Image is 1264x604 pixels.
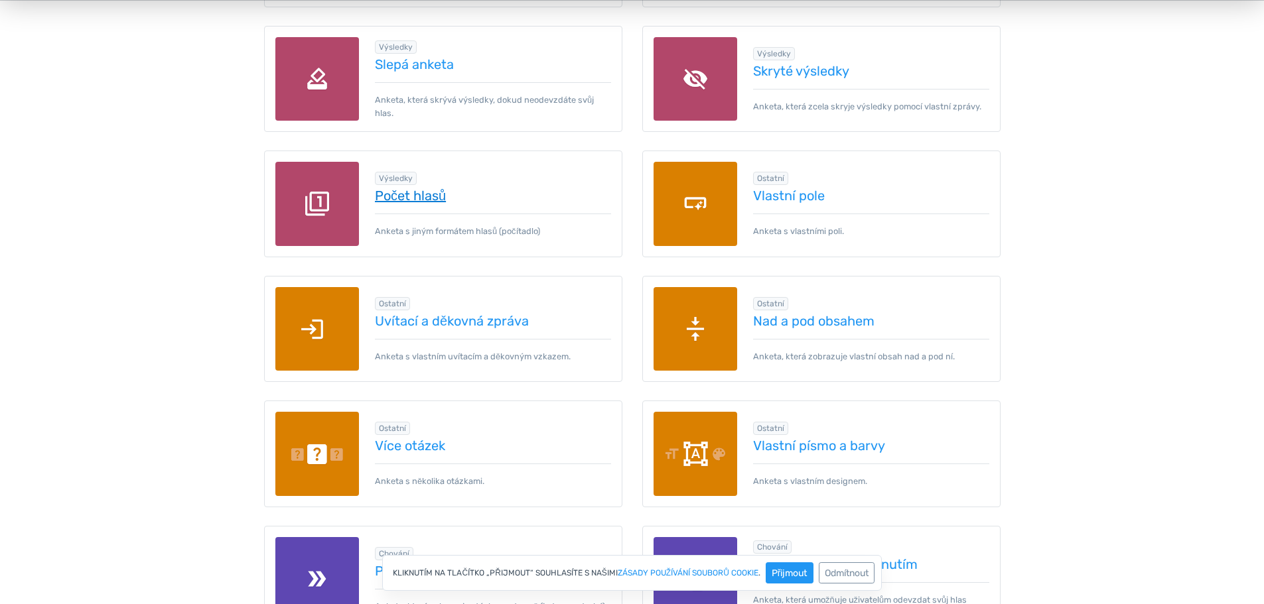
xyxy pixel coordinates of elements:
[618,568,758,577] font: zásady používání souborů cookie
[393,568,617,577] font: Kliknutím na tlačítko „Přijmout“ souhlasíte s našimi
[753,297,788,310] span: Procházet vše v kategorii Ostatní
[375,547,413,560] span: Procházet vše v kategorii Chování
[375,56,454,72] font: Slepá anketa
[819,562,875,583] button: Odmítnout
[753,47,795,60] span: Procházet vše ve výsledcích
[757,299,784,308] font: Ostatní
[654,287,738,371] img: above-below-content.png
[772,568,808,579] font: Přijmout
[275,287,360,371] img: welcome-thank-you-message.png
[379,42,413,52] font: Výsledky
[753,188,989,203] a: Vlastní pole
[766,562,813,583] button: Přijmout
[654,37,738,121] img: hidden-results.png
[753,172,788,185] span: Procházet vše v kategorii Ostatní
[375,314,611,328] a: Uvítací a děkovná zpráva
[375,476,484,486] font: Anketa s několika otázkami.
[758,568,760,577] font: .
[375,95,594,117] font: Anketa, která skrývá výsledky, dokud neodevzdáte svůj hlas.
[379,174,413,183] font: Výsledky
[753,313,875,329] font: Nad a pod obsahem
[375,422,410,435] span: Procházet vše v kategorii Ostatní
[375,351,571,361] font: Anketa s vlastním uvítacím a děkovným vzkazem.
[375,438,611,453] a: Více otázek
[753,438,989,453] a: Vlastní písmo a barvy
[753,351,955,361] font: Anketa, která zobrazuje vlastní obsah nad a pod ní.
[379,549,409,558] font: Chování
[654,162,738,246] img: custom-fields.png
[379,299,406,308] font: Ostatní
[753,476,867,486] font: Anketa s vlastním designem.
[753,188,825,204] font: Vlastní pole
[275,162,360,246] img: votes-count.png
[753,226,844,236] font: Anketa s vlastními poli.
[753,540,792,554] span: Procházet vše v kategorii Chování
[753,64,989,78] a: Skryté výsledky
[375,188,446,204] font: Počet hlasů
[753,314,989,328] a: Nad a pod obsahem
[375,226,540,236] font: Anketa s jiným formátem hlasů (počítadlo)
[757,49,791,58] font: Výsledky
[375,172,417,185] span: Procházet vše ve výsledcích
[757,174,784,183] font: Ostatní
[375,297,410,310] span: Procházet vše v kategorii Ostatní
[375,313,529,329] font: Uvítací a děkovná zpráva
[375,438,445,453] font: Více otázek
[757,424,784,433] font: Ostatní
[375,57,611,72] a: Slepá anketa
[757,542,788,552] font: Chování
[654,412,738,496] img: custom-font-colors.png
[753,422,788,435] span: Procházet vše v kategorii Ostatní
[379,424,406,433] font: Ostatní
[375,40,417,54] span: Procházet vše ve výsledcích
[375,188,611,203] a: Počet hlasů
[753,438,885,453] font: Vlastní písmo a barvy
[275,412,360,496] img: multiple-questions.png
[753,63,849,79] font: Skryté výsledky
[275,37,360,121] img: blind-poll.png
[825,568,869,579] font: Odmítnout
[618,569,758,577] a: zásady používání souborů cookie
[753,101,981,111] font: Anketa, která zcela skryje výsledky pomocí vlastní zprávy.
